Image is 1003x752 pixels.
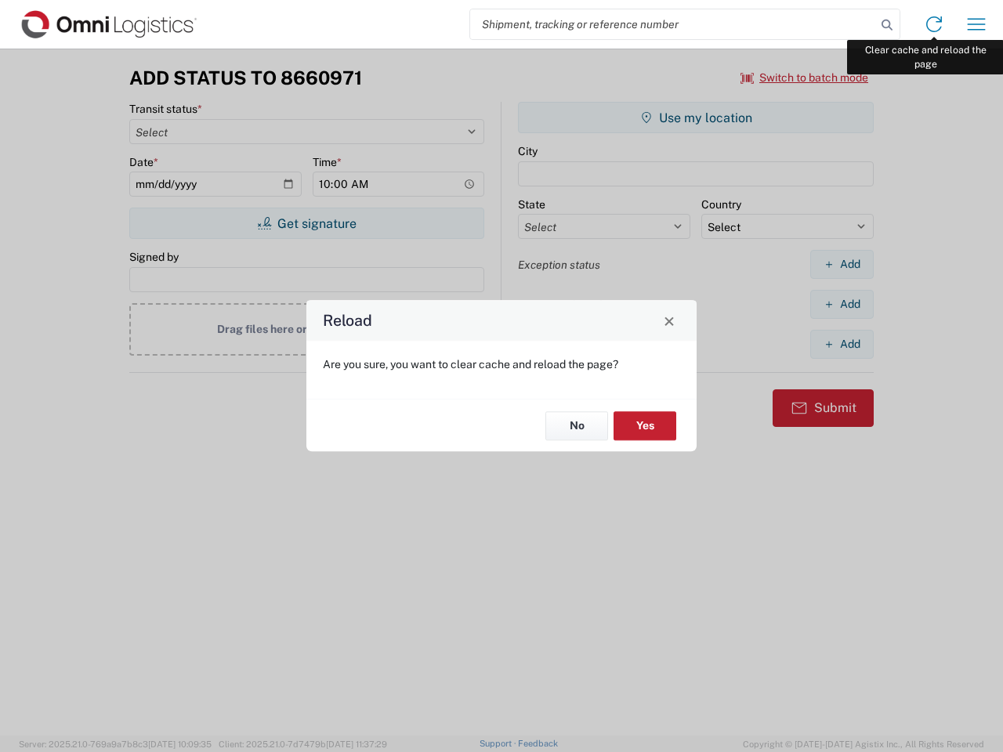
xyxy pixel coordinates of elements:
button: Close [658,309,680,331]
input: Shipment, tracking or reference number [470,9,876,39]
button: No [545,411,608,440]
h4: Reload [323,309,372,332]
p: Are you sure, you want to clear cache and reload the page? [323,357,680,371]
button: Yes [614,411,676,440]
